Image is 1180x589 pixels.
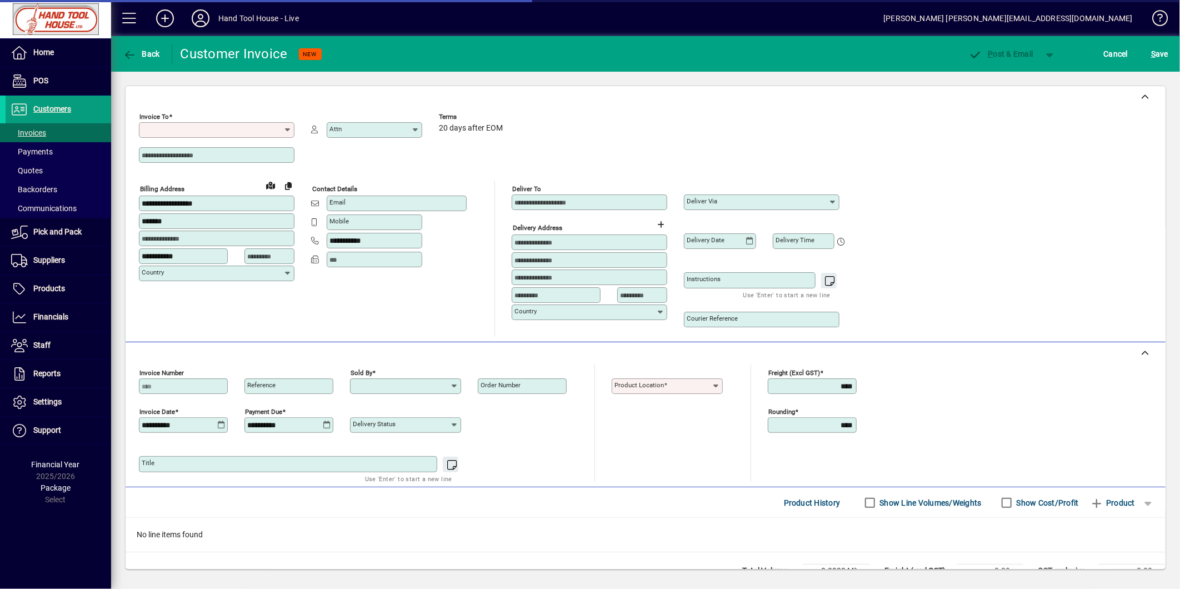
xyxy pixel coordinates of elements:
span: Customers [33,104,71,113]
mat-label: Sold by [351,369,372,377]
mat-label: Courier Reference [687,315,738,322]
mat-label: Invoice date [139,408,175,416]
a: Pick and Pack [6,218,111,246]
div: No line items found [126,518,1166,552]
a: Backorders [6,180,111,199]
span: Payments [11,147,53,156]
a: Payments [6,142,111,161]
a: View on map [262,176,279,194]
button: Post & Email [963,44,1039,64]
label: Show Cost/Profit [1014,497,1079,508]
span: S [1151,49,1156,58]
mat-label: Invoice To [139,113,169,121]
span: POS [33,76,48,85]
span: Financials [33,312,68,321]
span: Pick and Pack [33,227,82,236]
a: Staff [6,332,111,360]
mat-hint: Use 'Enter' to start a new line [365,472,452,485]
mat-label: Delivery date [687,236,724,244]
a: Suppliers [6,247,111,274]
mat-label: Order number [481,381,521,389]
button: Save [1148,44,1171,64]
span: Terms [439,113,506,121]
span: ave [1151,45,1168,63]
span: Product History [784,494,841,512]
a: Financials [6,303,111,331]
mat-label: Attn [329,125,342,133]
mat-label: Instructions [687,275,721,283]
span: Back [123,49,160,58]
mat-hint: Use 'Enter' to start a new line [743,288,831,301]
td: 0.0000 M³ [803,565,870,578]
span: Staff [33,341,51,350]
mat-label: Country [142,268,164,276]
button: Cancel [1101,44,1131,64]
button: Profile [183,8,218,28]
a: Settings [6,388,111,416]
span: Suppliers [33,256,65,264]
a: Home [6,39,111,67]
span: Communications [11,204,77,213]
mat-label: Product location [614,381,664,389]
span: Financial Year [32,460,80,469]
a: Invoices [6,123,111,142]
a: Reports [6,360,111,388]
div: Hand Tool House - Live [218,9,299,27]
a: Products [6,275,111,303]
div: Customer Invoice [181,45,288,63]
a: Quotes [6,161,111,180]
mat-label: Delivery status [353,420,396,428]
a: Support [6,417,111,445]
td: 0.00 [957,565,1023,578]
span: Invoices [11,128,46,137]
span: ost & Email [969,49,1033,58]
mat-label: Reference [247,381,276,389]
span: Cancel [1104,45,1128,63]
span: Settings [33,397,62,406]
mat-label: Rounding [768,408,795,416]
label: Show Line Volumes/Weights [878,497,982,508]
button: Copy to Delivery address [279,177,297,194]
span: Home [33,48,54,57]
td: GST exclusive [1032,565,1099,578]
mat-label: Title [142,459,154,467]
mat-label: Country [514,307,537,315]
a: Communications [6,199,111,218]
span: Products [33,284,65,293]
span: Product [1090,494,1135,512]
td: 0.00 [1099,565,1166,578]
span: 20 days after EOM [439,124,503,133]
app-page-header-button: Back [111,44,172,64]
span: Reports [33,369,61,378]
mat-label: Payment due [245,408,282,416]
mat-label: Deliver To [512,185,541,193]
td: Freight (excl GST) [879,565,957,578]
span: Support [33,426,61,435]
span: NEW [303,51,317,58]
mat-label: Invoice number [139,369,184,377]
mat-label: Mobile [329,217,349,225]
div: [PERSON_NAME] [PERSON_NAME][EMAIL_ADDRESS][DOMAIN_NAME] [883,9,1133,27]
span: Package [41,483,71,492]
mat-label: Freight (excl GST) [768,369,820,377]
button: Choose address [652,216,670,233]
button: Product [1084,493,1141,513]
button: Product History [779,493,845,513]
span: Backorders [11,185,57,194]
span: P [988,49,993,58]
mat-label: Delivery time [776,236,814,244]
span: Quotes [11,166,43,175]
a: Knowledge Base [1144,2,1166,38]
a: POS [6,67,111,95]
button: Back [120,44,163,64]
mat-label: Email [329,198,346,206]
mat-label: Deliver via [687,197,717,205]
button: Add [147,8,183,28]
td: Total Volume [737,565,803,578]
